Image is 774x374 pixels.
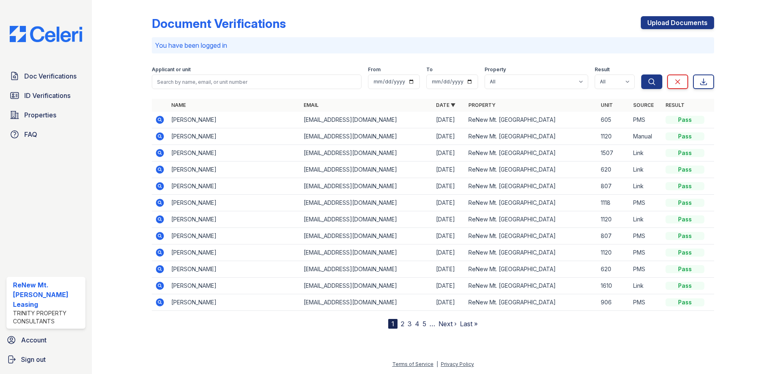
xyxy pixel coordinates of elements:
[630,128,662,145] td: Manual
[24,91,70,100] span: ID Verifications
[423,320,426,328] a: 5
[433,161,465,178] td: [DATE]
[430,319,435,329] span: …
[630,145,662,161] td: Link
[433,294,465,311] td: [DATE]
[666,116,704,124] div: Pass
[168,278,300,294] td: [PERSON_NAME]
[630,211,662,228] td: Link
[3,332,89,348] a: Account
[408,320,412,328] a: 3
[630,195,662,211] td: PMS
[436,102,455,108] a: Date ▼
[168,294,300,311] td: [PERSON_NAME]
[433,228,465,244] td: [DATE]
[6,87,85,104] a: ID Verifications
[465,112,598,128] td: ReNew Mt. [GEOGRAPHIC_DATA]
[598,145,630,161] td: 1507
[666,132,704,140] div: Pass
[21,355,46,364] span: Sign out
[598,178,630,195] td: 807
[168,112,300,128] td: [PERSON_NAME]
[598,294,630,311] td: 906
[465,261,598,278] td: ReNew Mt. [GEOGRAPHIC_DATA]
[24,130,37,139] span: FAQ
[633,102,654,108] a: Source
[168,195,300,211] td: [PERSON_NAME]
[152,16,286,31] div: Document Verifications
[598,195,630,211] td: 1118
[598,128,630,145] td: 1120
[630,161,662,178] td: Link
[630,294,662,311] td: PMS
[171,102,186,108] a: Name
[630,261,662,278] td: PMS
[168,244,300,261] td: [PERSON_NAME]
[426,66,433,73] label: To
[630,278,662,294] td: Link
[6,126,85,142] a: FAQ
[433,178,465,195] td: [DATE]
[168,178,300,195] td: [PERSON_NAME]
[152,74,361,89] input: Search by name, email, or unit number
[168,145,300,161] td: [PERSON_NAME]
[641,16,714,29] a: Upload Documents
[168,261,300,278] td: [PERSON_NAME]
[598,278,630,294] td: 1610
[465,178,598,195] td: ReNew Mt. [GEOGRAPHIC_DATA]
[168,228,300,244] td: [PERSON_NAME]
[433,128,465,145] td: [DATE]
[300,161,433,178] td: [EMAIL_ADDRESS][DOMAIN_NAME]
[392,361,434,367] a: Terms of Service
[666,102,685,108] a: Result
[465,278,598,294] td: ReNew Mt. [GEOGRAPHIC_DATA]
[433,145,465,161] td: [DATE]
[433,112,465,128] td: [DATE]
[598,228,630,244] td: 807
[465,128,598,145] td: ReNew Mt. [GEOGRAPHIC_DATA]
[300,244,433,261] td: [EMAIL_ADDRESS][DOMAIN_NAME]
[433,211,465,228] td: [DATE]
[300,261,433,278] td: [EMAIL_ADDRESS][DOMAIN_NAME]
[666,298,704,306] div: Pass
[465,211,598,228] td: ReNew Mt. [GEOGRAPHIC_DATA]
[598,211,630,228] td: 1120
[465,195,598,211] td: ReNew Mt. [GEOGRAPHIC_DATA]
[300,278,433,294] td: [EMAIL_ADDRESS][DOMAIN_NAME]
[465,161,598,178] td: ReNew Mt. [GEOGRAPHIC_DATA]
[155,40,711,50] p: You have been logged in
[433,195,465,211] td: [DATE]
[415,320,419,328] a: 4
[630,178,662,195] td: Link
[13,280,82,309] div: ReNew Mt. [PERSON_NAME] Leasing
[152,66,191,73] label: Applicant or unit
[436,361,438,367] div: |
[465,294,598,311] td: ReNew Mt. [GEOGRAPHIC_DATA]
[24,110,56,120] span: Properties
[666,215,704,223] div: Pass
[21,335,47,345] span: Account
[433,244,465,261] td: [DATE]
[630,112,662,128] td: PMS
[666,166,704,174] div: Pass
[300,112,433,128] td: [EMAIL_ADDRESS][DOMAIN_NAME]
[300,211,433,228] td: [EMAIL_ADDRESS][DOMAIN_NAME]
[168,161,300,178] td: [PERSON_NAME]
[3,26,89,42] img: CE_Logo_Blue-a8612792a0a2168367f1c8372b55b34899dd931a85d93a1a3d3e32e68fde9ad4.png
[598,161,630,178] td: 620
[598,244,630,261] td: 1120
[465,228,598,244] td: ReNew Mt. [GEOGRAPHIC_DATA]
[24,71,77,81] span: Doc Verifications
[630,244,662,261] td: PMS
[598,112,630,128] td: 605
[13,309,82,325] div: Trinity Property Consultants
[168,128,300,145] td: [PERSON_NAME]
[6,107,85,123] a: Properties
[666,182,704,190] div: Pass
[300,145,433,161] td: [EMAIL_ADDRESS][DOMAIN_NAME]
[433,278,465,294] td: [DATE]
[3,351,89,368] a: Sign out
[300,195,433,211] td: [EMAIL_ADDRESS][DOMAIN_NAME]
[441,361,474,367] a: Privacy Policy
